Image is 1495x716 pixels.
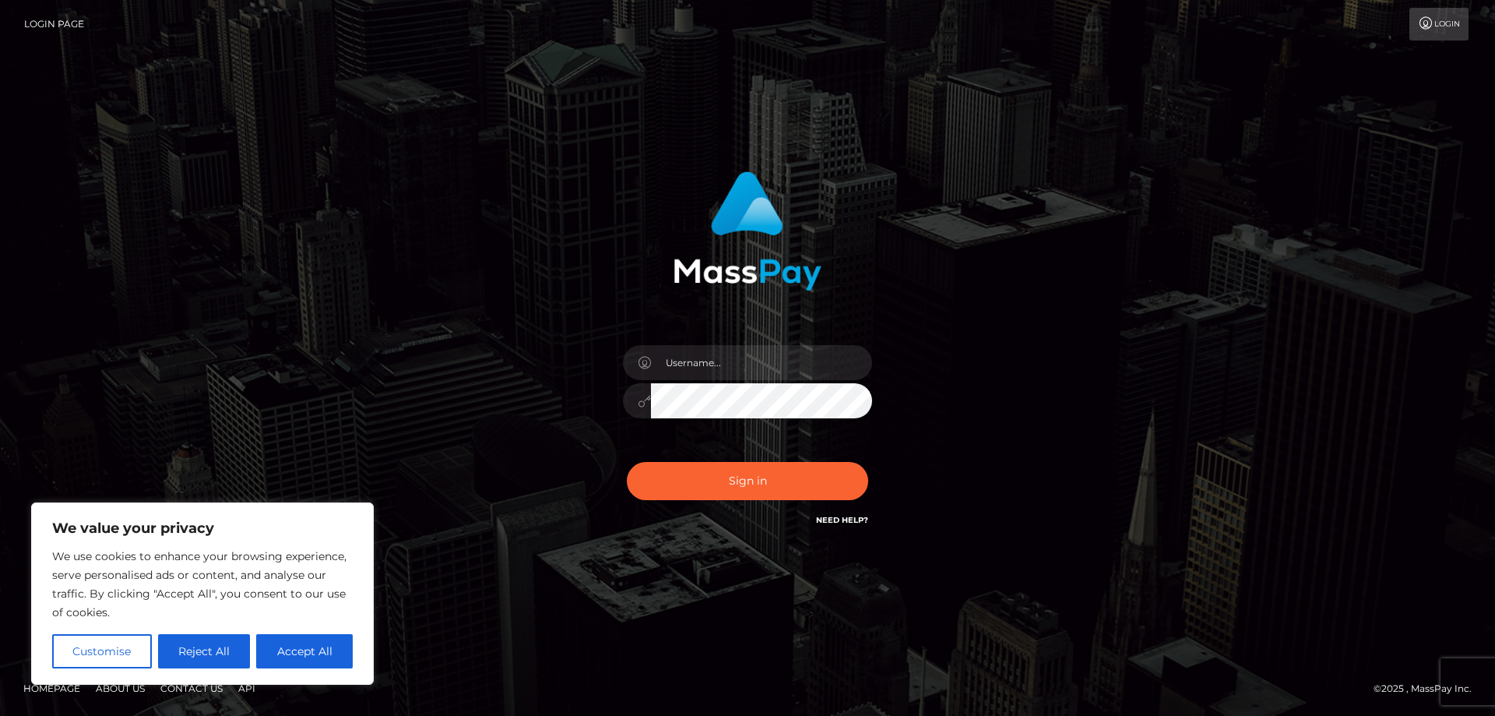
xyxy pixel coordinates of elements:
[158,634,251,668] button: Reject All
[627,462,868,500] button: Sign in
[651,345,872,380] input: Username...
[90,676,151,700] a: About Us
[674,171,821,291] img: MassPay Login
[816,515,868,525] a: Need Help?
[154,676,229,700] a: Contact Us
[256,634,353,668] button: Accept All
[52,519,353,538] p: We value your privacy
[31,503,374,685] div: We value your privacy
[1374,680,1483,697] div: © 2025 , MassPay Inc.
[24,8,84,41] a: Login Page
[52,634,152,668] button: Customise
[232,676,262,700] a: API
[52,547,353,622] p: We use cookies to enhance your browsing experience, serve personalised ads or content, and analys...
[1409,8,1469,41] a: Login
[17,676,86,700] a: Homepage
